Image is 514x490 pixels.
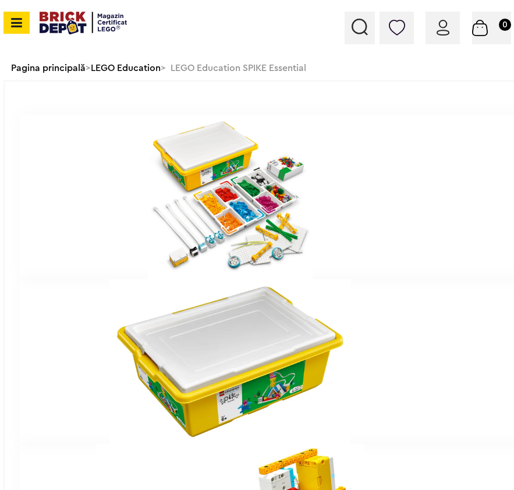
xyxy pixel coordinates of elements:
small: 0 [499,19,511,31]
img: LEGO Education SPIKE Essential [20,279,441,444]
a: Pagina principală [11,63,86,73]
img: LEGO Education SPIKE Essential [20,115,441,279]
div: > > LEGO Education SPIKE Essential [5,56,509,80]
a: LEGO Education [91,63,161,73]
